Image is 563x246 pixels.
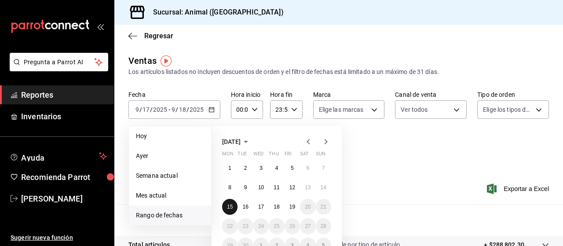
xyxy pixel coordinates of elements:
[222,138,241,145] span: [DATE]
[258,223,264,229] abbr: September 24, 2025
[128,67,549,77] div: Los artículos listados no incluyen descuentos de orden y el filtro de fechas está limitado a un m...
[270,92,302,98] label: Hora fin
[316,199,331,215] button: September 21, 2025
[285,151,292,160] abbr: Friday
[135,106,139,113] input: --
[305,204,311,210] abbr: September 20, 2025
[316,151,325,160] abbr: Sunday
[136,171,204,180] span: Semana actual
[321,223,326,229] abbr: September 28, 2025
[128,54,157,67] div: Ventas
[291,165,294,171] abbr: September 5, 2025
[300,199,315,215] button: September 20, 2025
[21,89,107,101] span: Reportes
[222,136,251,147] button: [DATE]
[285,199,300,215] button: September 19, 2025
[186,106,189,113] span: /
[24,58,95,67] span: Pregunta a Parrot AI
[227,223,233,229] abbr: September 22, 2025
[189,106,204,113] input: ----
[222,151,234,160] abbr: Monday
[10,53,108,71] button: Pregunta a Parrot AI
[244,184,247,191] abbr: September 9, 2025
[175,106,178,113] span: /
[139,106,142,113] span: /
[253,151,263,160] abbr: Wednesday
[300,160,315,176] button: September 6, 2025
[258,204,264,210] abbr: September 17, 2025
[253,160,269,176] button: September 3, 2025
[401,105,428,114] span: Ver todos
[300,151,309,160] abbr: Saturday
[144,32,173,40] span: Regresar
[275,165,278,171] abbr: September 4, 2025
[161,55,172,66] img: Tooltip marker
[150,106,153,113] span: /
[319,105,364,114] span: Elige las marcas
[153,106,168,113] input: ----
[289,223,295,229] abbr: September 26, 2025
[228,184,231,191] abbr: September 8, 2025
[274,223,279,229] abbr: September 25, 2025
[285,218,300,234] button: September 26, 2025
[300,180,315,195] button: September 13, 2025
[168,106,170,113] span: -
[11,233,107,242] span: Sugerir nueva función
[171,106,175,113] input: --
[253,199,269,215] button: September 17, 2025
[136,211,204,220] span: Rango de fechas
[136,191,204,200] span: Mes actual
[231,92,263,98] label: Hora inicio
[21,151,95,162] span: Ayuda
[269,151,278,160] abbr: Thursday
[222,199,238,215] button: September 15, 2025
[313,92,385,98] label: Marca
[242,204,248,210] abbr: September 16, 2025
[238,199,253,215] button: September 16, 2025
[289,184,295,191] abbr: September 12, 2025
[21,193,107,205] span: [PERSON_NAME]
[146,7,284,18] h3: Sucursal: Animal ([GEOGRAPHIC_DATA])
[274,184,279,191] abbr: September 11, 2025
[489,184,549,194] button: Exportar a Excel
[269,218,284,234] button: September 25, 2025
[97,23,104,30] button: open_drawer_menu
[483,105,533,114] span: Elige los tipos de orden
[238,218,253,234] button: September 23, 2025
[395,92,467,98] label: Canal de venta
[322,165,325,171] abbr: September 7, 2025
[222,218,238,234] button: September 22, 2025
[269,199,284,215] button: September 18, 2025
[227,204,233,210] abbr: September 15, 2025
[306,165,309,171] abbr: September 6, 2025
[285,160,300,176] button: September 5, 2025
[136,151,204,161] span: Ayer
[21,171,107,183] span: Recomienda Parrot
[316,218,331,234] button: September 28, 2025
[6,64,108,73] a: Pregunta a Parrot AI
[253,218,269,234] button: September 24, 2025
[136,132,204,141] span: Hoy
[253,180,269,195] button: September 10, 2025
[128,92,220,98] label: Fecha
[244,165,247,171] abbr: September 2, 2025
[242,223,248,229] abbr: September 23, 2025
[228,165,231,171] abbr: September 1, 2025
[238,180,253,195] button: September 9, 2025
[269,180,284,195] button: September 11, 2025
[316,160,331,176] button: September 7, 2025
[316,180,331,195] button: September 14, 2025
[289,204,295,210] abbr: September 19, 2025
[321,184,326,191] abbr: September 14, 2025
[238,151,246,160] abbr: Tuesday
[274,204,279,210] abbr: September 18, 2025
[260,165,263,171] abbr: September 3, 2025
[321,204,326,210] abbr: September 21, 2025
[477,92,549,98] label: Tipo de orden
[222,180,238,195] button: September 8, 2025
[238,160,253,176] button: September 2, 2025
[179,106,186,113] input: --
[285,180,300,195] button: September 12, 2025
